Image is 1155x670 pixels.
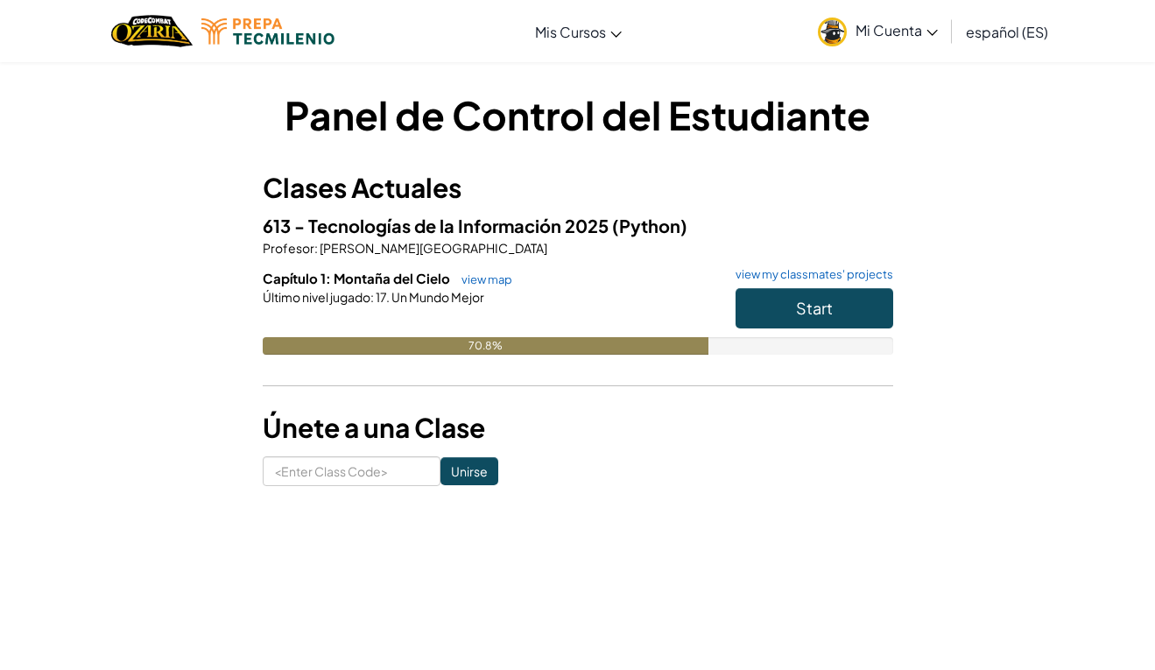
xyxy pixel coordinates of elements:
a: view my classmates' projects [727,269,893,280]
span: Un Mundo Mejor [390,289,484,305]
h3: Clases Actuales [263,168,893,208]
input: Unirse [440,457,498,485]
a: Ozaria by CodeCombat logo [111,13,193,49]
span: Start [796,298,833,318]
div: 70.8% [263,337,709,355]
button: Start [736,288,893,328]
span: Profesor [263,240,314,256]
span: 613 - Tecnologías de la Información 2025 [263,215,612,236]
span: 17. [374,289,390,305]
img: avatar [818,18,847,46]
span: Mi Cuenta [856,21,938,39]
span: Último nivel jugado [263,289,370,305]
img: Tecmilenio logo [201,18,335,45]
span: [PERSON_NAME][GEOGRAPHIC_DATA] [318,240,547,256]
h1: Panel de Control del Estudiante [263,88,893,142]
a: view map [453,272,512,286]
img: Home [111,13,193,49]
span: español (ES) [966,23,1048,41]
span: Mis Cursos [535,23,606,41]
h3: Únete a una Clase [263,408,893,448]
span: Capítulo 1: Montaña del Cielo [263,270,453,286]
span: : [314,240,318,256]
a: Mi Cuenta [809,4,947,59]
a: Mis Cursos [526,8,630,55]
a: español (ES) [957,8,1057,55]
input: <Enter Class Code> [263,456,440,486]
span: (Python) [612,215,687,236]
span: : [370,289,374,305]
